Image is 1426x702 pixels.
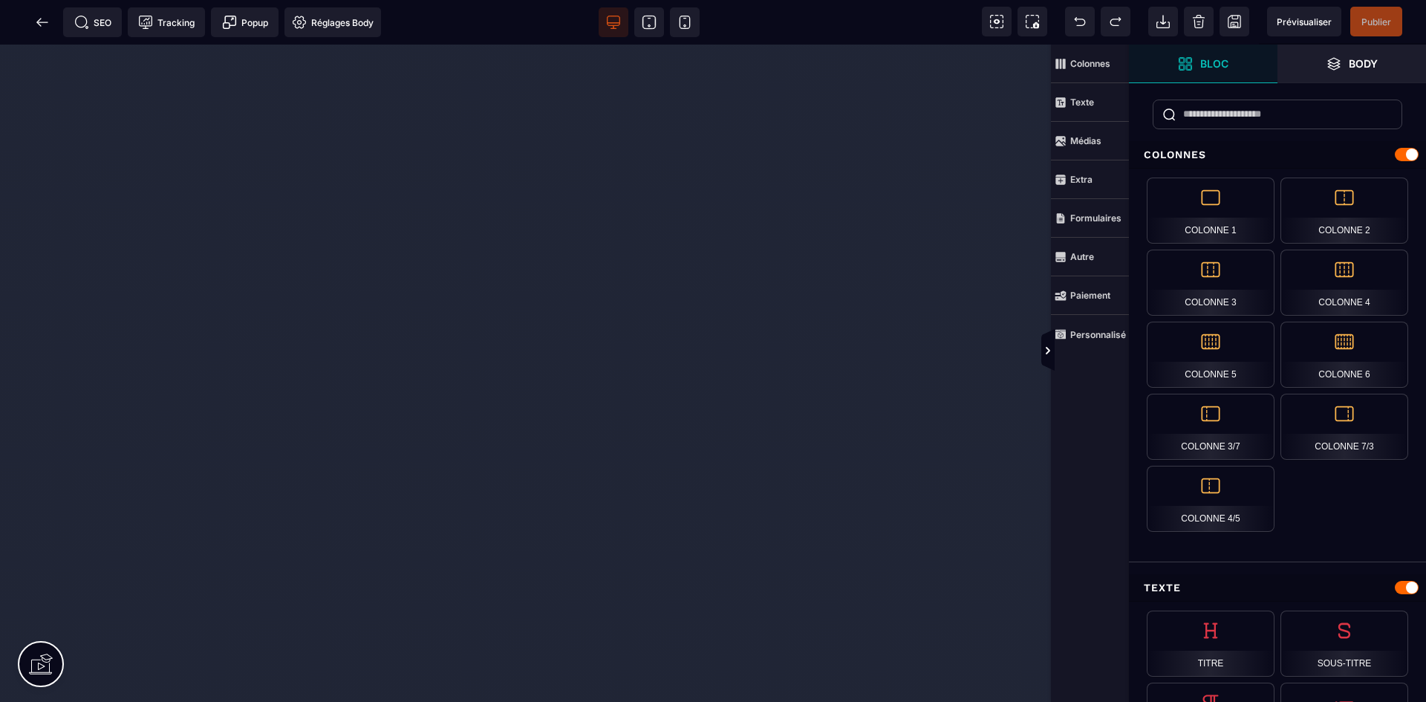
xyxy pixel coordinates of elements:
[1280,394,1408,460] div: Colonne 7/3
[1220,7,1249,36] span: Enregistrer
[1267,7,1341,36] span: Aperçu
[74,15,111,30] span: SEO
[292,15,374,30] span: Réglages Body
[1051,199,1129,238] span: Formulaires
[1147,322,1274,388] div: Colonne 5
[27,7,57,37] span: Retour
[1280,250,1408,316] div: Colonne 4
[1051,276,1129,315] span: Paiement
[1361,16,1391,27] span: Publier
[1051,83,1129,122] span: Texte
[1147,394,1274,460] div: Colonne 3/7
[1101,7,1130,36] span: Rétablir
[599,7,628,37] span: Voir bureau
[1070,290,1110,301] strong: Paiement
[1051,122,1129,160] span: Médias
[1277,16,1332,27] span: Prévisualiser
[1051,45,1129,83] span: Colonnes
[1070,135,1101,146] strong: Médias
[1070,97,1094,108] strong: Texte
[1051,238,1129,276] span: Autre
[1070,58,1110,69] strong: Colonnes
[1147,611,1274,677] div: Titre
[63,7,122,37] span: Métadata SEO
[1051,315,1129,354] span: Personnalisé
[138,15,195,30] span: Tracking
[222,15,268,30] span: Popup
[1018,7,1047,36] span: Capture d'écran
[1280,611,1408,677] div: Sous-titre
[1129,574,1426,602] div: Texte
[1147,250,1274,316] div: Colonne 3
[1350,7,1402,36] span: Enregistrer le contenu
[211,7,279,37] span: Créer une alerte modale
[634,7,664,37] span: Voir tablette
[1051,160,1129,199] span: Extra
[1200,58,1228,69] strong: Bloc
[1070,212,1121,224] strong: Formulaires
[1184,7,1214,36] span: Nettoyage
[284,7,381,37] span: Favicon
[1349,58,1378,69] strong: Body
[1280,322,1408,388] div: Colonne 6
[1277,45,1426,83] span: Ouvrir les calques
[670,7,700,37] span: Voir mobile
[982,7,1012,36] span: Voir les composants
[1147,178,1274,244] div: Colonne 1
[1070,329,1126,340] strong: Personnalisé
[128,7,205,37] span: Code de suivi
[1065,7,1095,36] span: Défaire
[1147,466,1274,532] div: Colonne 4/5
[1129,45,1277,83] span: Ouvrir les blocs
[1129,141,1426,169] div: Colonnes
[1280,178,1408,244] div: Colonne 2
[1129,329,1144,374] span: Afficher les vues
[1070,251,1094,262] strong: Autre
[1148,7,1178,36] span: Importer
[1070,174,1093,185] strong: Extra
